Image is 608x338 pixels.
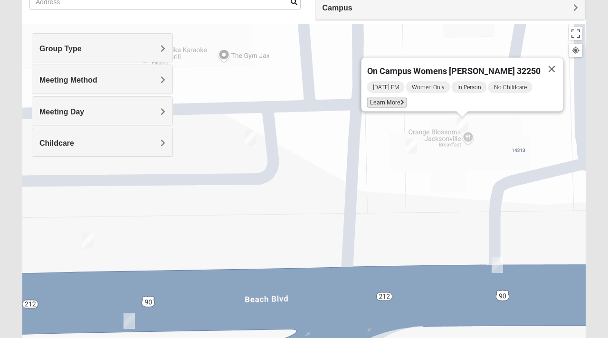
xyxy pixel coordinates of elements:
button: Toggle fullscreen view [569,27,582,40]
span: Campus [323,4,352,12]
span: Meeting Method [39,76,97,84]
span: Childcare [39,139,74,147]
button: Your Location [569,44,582,57]
div: Meeting Day [32,97,172,125]
div: On Campus Womens Jollow/Tramazzo 32250 [245,130,256,146]
span: No Childcare [488,82,532,93]
span: Learn More [367,98,407,108]
span: Group Type [39,45,82,53]
span: [DATE] PM [367,82,405,93]
span: Meeting Day [39,108,84,116]
div: Childcare [32,128,172,156]
div: Meeting Method [32,65,172,93]
div: On Campus Womens Manfredi 32250 [456,117,468,132]
div: On Campus Womens Smith 32250 [82,233,94,249]
button: Close [541,58,563,81]
div: On Campus Womens Holt 32250 [492,257,503,273]
div: Group Type [32,34,172,62]
div: Womens Wade 32250 [406,139,417,154]
span: Women Only [406,82,450,93]
span: In Person [452,82,487,93]
span: On Campus Womens [PERSON_NAME] 32250 [367,66,541,76]
div: On Campus Womens Simpson / Helmus 32250 [123,313,135,329]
